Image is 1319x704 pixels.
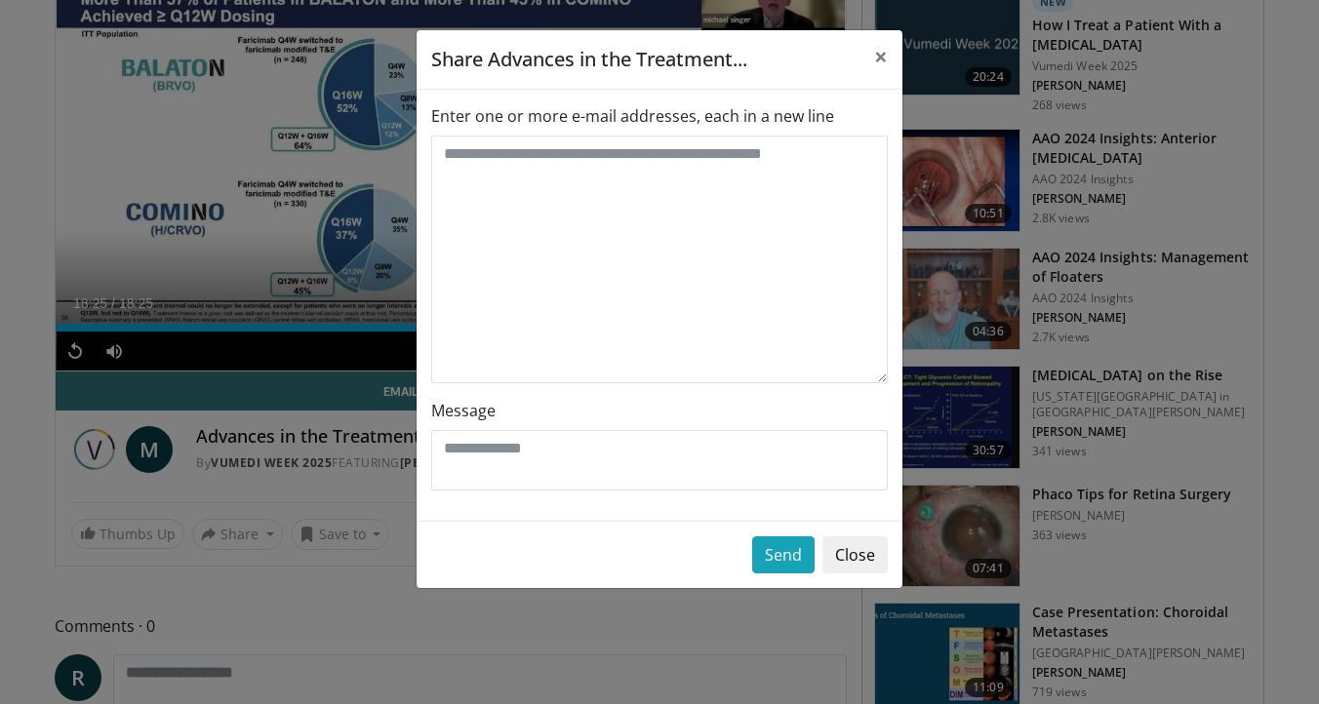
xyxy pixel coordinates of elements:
[431,399,496,422] label: Message
[874,40,888,72] span: ×
[431,104,834,128] label: Enter one or more e-mail addresses, each in a new line
[431,45,747,74] h5: Share Advances in the Treatment...
[822,536,888,573] button: Close
[752,536,815,573] button: Send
